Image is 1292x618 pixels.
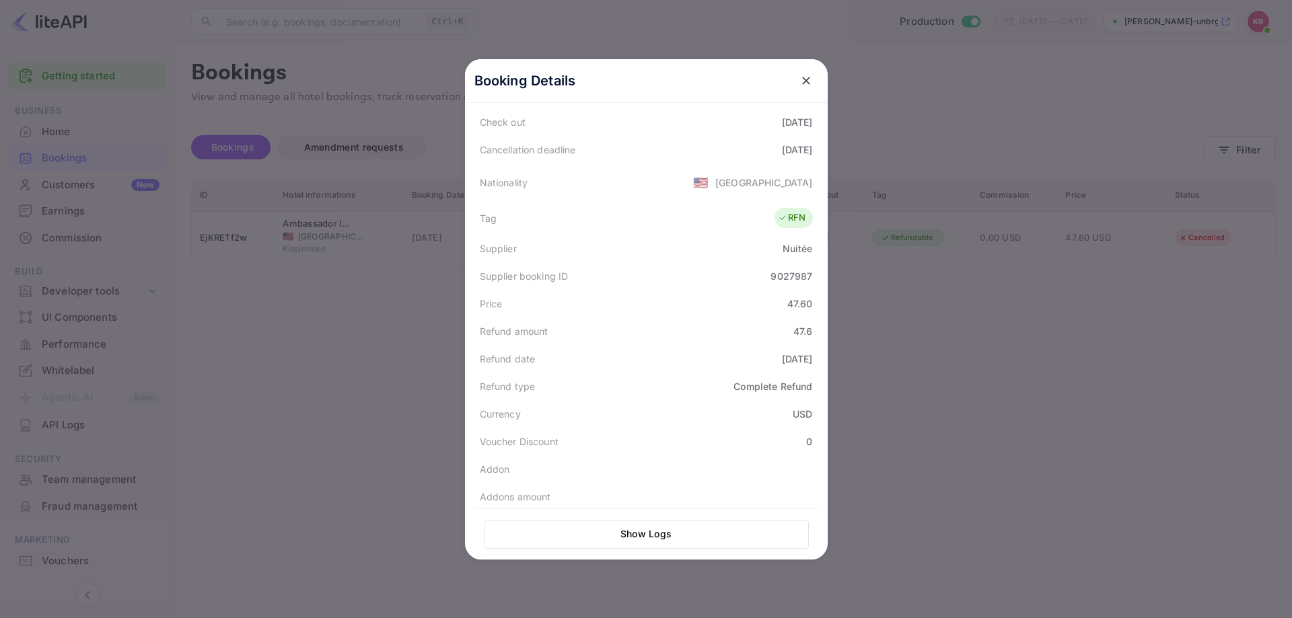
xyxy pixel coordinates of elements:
div: Complete Refund [733,379,812,393]
div: Supplier [480,241,517,256]
div: Currency [480,407,521,421]
div: USD [793,407,812,421]
button: Show Logs [484,520,809,549]
div: Nuitée [783,241,813,256]
div: Nationality [480,176,528,190]
div: [DATE] [782,143,813,157]
div: Refund type [480,379,536,393]
div: [DATE] [782,352,813,366]
div: Check out [480,115,526,129]
div: Cancellation deadline [480,143,576,157]
div: 47.60 [787,297,813,311]
div: Price [480,297,503,311]
span: United States [693,170,709,194]
div: [DATE] [782,115,813,129]
p: Booking Details [474,71,576,91]
div: Supplier booking ID [480,269,569,283]
div: 47.6 [793,324,813,338]
div: RFN [778,211,805,225]
div: Addon [480,462,510,476]
div: 0 [806,434,812,449]
div: [GEOGRAPHIC_DATA] [715,176,813,190]
div: Refund amount [480,324,548,338]
button: close [794,69,818,93]
div: Addons amount [480,490,551,504]
div: Refund date [480,352,536,366]
div: Voucher Discount [480,434,559,449]
div: Tag [480,211,497,225]
div: 9027987 [770,269,812,283]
